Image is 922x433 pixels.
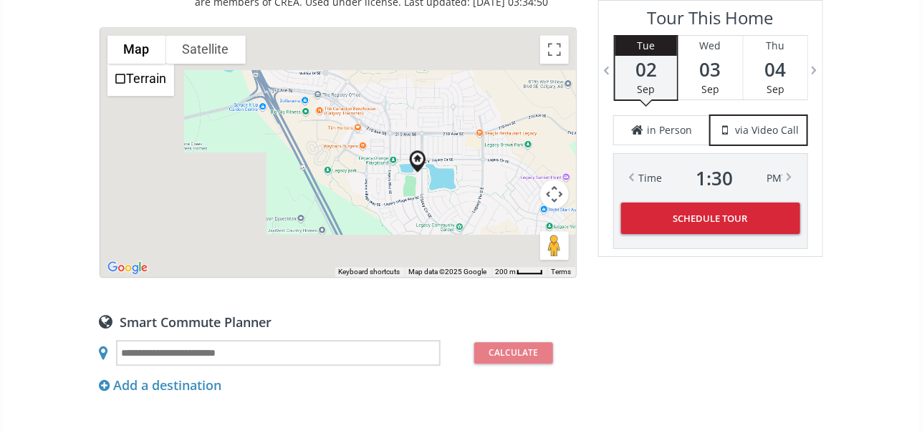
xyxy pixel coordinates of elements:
[100,313,577,329] div: Smart Commute Planner
[767,82,784,96] span: Sep
[127,71,167,86] label: Terrain
[615,36,677,56] div: Tue
[678,36,742,56] div: Wed
[339,267,400,277] button: Keyboard shortcuts
[540,35,569,64] button: Toggle fullscreen view
[474,342,553,364] button: Calculate
[637,82,655,96] span: Sep
[621,203,800,234] button: Schedule Tour
[109,65,173,94] li: Terrain
[552,268,572,276] a: Terms
[678,59,742,79] span: 03
[613,8,808,35] h3: Tour This Home
[615,59,677,79] span: 02
[744,36,808,56] div: Thu
[104,258,151,277] a: Open this area in Google Maps (opens a new window)
[647,123,692,137] span: in Person
[100,376,222,395] div: Add a destination
[166,35,246,64] button: Show satellite imagery
[696,168,734,188] span: 1 : 30
[744,59,808,79] span: 04
[735,123,799,137] span: via Video Call
[540,180,569,208] button: Map camera controls
[409,268,487,276] span: Map data ©2025 Google
[491,267,547,277] button: Map Scale: 200 m per 33 pixels
[104,258,151,277] img: Google
[496,268,517,276] span: 200 m
[540,231,569,260] button: Drag Pegman onto the map to open Street View
[107,64,174,96] ul: Show street map
[107,35,166,64] button: Show street map
[639,168,782,188] div: Time PM
[701,82,719,96] span: Sep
